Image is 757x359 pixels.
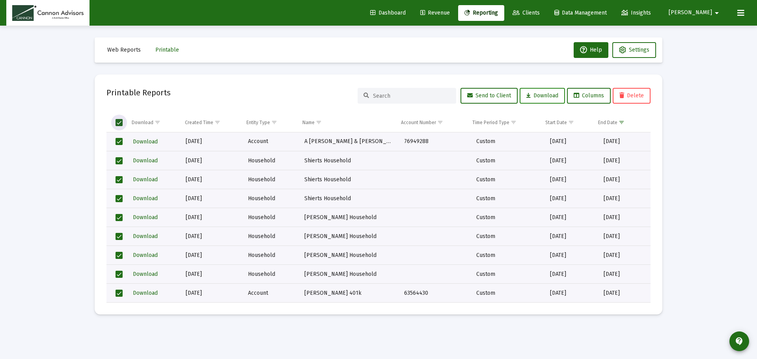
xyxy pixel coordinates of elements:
a: Insights [615,5,657,21]
button: Download [132,249,158,261]
button: Download [132,231,158,242]
td: Custom [471,284,544,303]
td: [DATE] [598,284,651,303]
td: Shierts Household [299,151,399,170]
a: Clients [506,5,546,21]
div: Start Date [545,119,567,126]
span: Delete [619,92,644,99]
a: Dashboard [364,5,412,21]
button: Settings [612,42,656,58]
span: Revenue [420,9,450,16]
div: Name [302,119,315,126]
td: Column Start Date [540,113,593,132]
div: Select row [116,157,123,164]
div: Data grid [106,113,651,303]
td: [PERSON_NAME] 401k [299,284,399,303]
td: Household [242,208,299,227]
span: Show filter options for column 'Entity Type' [271,119,277,125]
button: Delete [613,88,651,104]
td: [DATE] [598,265,651,284]
td: Household [242,170,299,189]
button: Help [574,42,608,58]
div: Select all [116,119,123,126]
button: Download [132,136,158,147]
div: End Date [598,119,617,126]
div: Select row [116,252,123,259]
td: [PERSON_NAME] Household [299,208,399,227]
td: Household [242,189,299,208]
span: Download [133,252,158,259]
span: Download [133,176,158,183]
td: Custom [471,189,544,208]
span: Show filter options for column 'Account Number' [437,119,443,125]
span: [PERSON_NAME] [669,9,712,16]
span: Show filter options for column 'Name' [316,119,322,125]
div: Select row [116,271,123,278]
td: [PERSON_NAME] Household [299,246,399,265]
td: [DATE] [180,246,242,265]
h2: Printable Reports [106,86,171,99]
button: Download [132,174,158,185]
button: Printable [149,42,185,58]
div: Select row [116,195,123,202]
span: Download [133,290,158,296]
td: Custom [471,303,544,322]
td: Shierts Household [299,189,399,208]
td: Household [242,227,299,246]
td: [DATE] [180,132,242,151]
div: Account Number [401,119,436,126]
button: Download [520,88,565,104]
td: Custom [471,151,544,170]
td: [DATE] [180,284,242,303]
div: Created Time [185,119,213,126]
td: [DATE] [544,170,598,189]
span: Download [133,138,158,145]
td: [DATE] [180,170,242,189]
td: [DATE] [598,151,651,170]
td: Custom [471,265,544,284]
td: Column Entity Type [241,113,297,132]
div: Select row [116,290,123,297]
span: Download [133,157,158,164]
td: [DATE] [180,227,242,246]
td: Column End Date [593,113,645,132]
td: [PERSON_NAME] ([PERSON_NAME]) Household [299,303,399,322]
span: Download [133,214,158,221]
span: Show filter options for column 'Time Period Type' [511,119,516,125]
div: Select row [116,138,123,145]
span: Settings [629,47,649,53]
input: Search [373,93,450,99]
div: Time Period Type [472,119,509,126]
button: [PERSON_NAME] [659,5,731,20]
td: [DATE] [180,189,242,208]
img: Dashboard [12,5,84,21]
a: Data Management [548,5,613,21]
div: Select row [116,233,123,240]
td: Column Account Number [395,113,467,132]
td: Column Time Period Type [467,113,540,132]
mat-icon: arrow_drop_down [712,5,722,21]
td: [DATE] [544,208,598,227]
span: Clients [513,9,540,16]
td: 76949288 [399,132,471,151]
div: Select row [116,214,123,221]
span: Show filter options for column 'Created Time' [214,119,220,125]
span: Download [133,271,158,277]
span: Send to Client [467,92,511,99]
button: Download [132,287,158,299]
td: [DATE] [598,303,651,322]
button: Web Reports [101,42,147,58]
td: [DATE] [544,246,598,265]
td: A [PERSON_NAME] & [PERSON_NAME] Trust [299,132,399,151]
td: [DATE] [598,246,651,265]
button: Download [132,212,158,223]
td: Custom [471,208,544,227]
span: Insights [621,9,651,16]
td: 63564430 [399,284,471,303]
td: [DATE] [180,208,242,227]
button: Send to Client [461,88,518,104]
td: [DATE] [544,151,598,170]
td: Custom [471,170,544,189]
td: Custom [471,246,544,265]
td: Household [242,246,299,265]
